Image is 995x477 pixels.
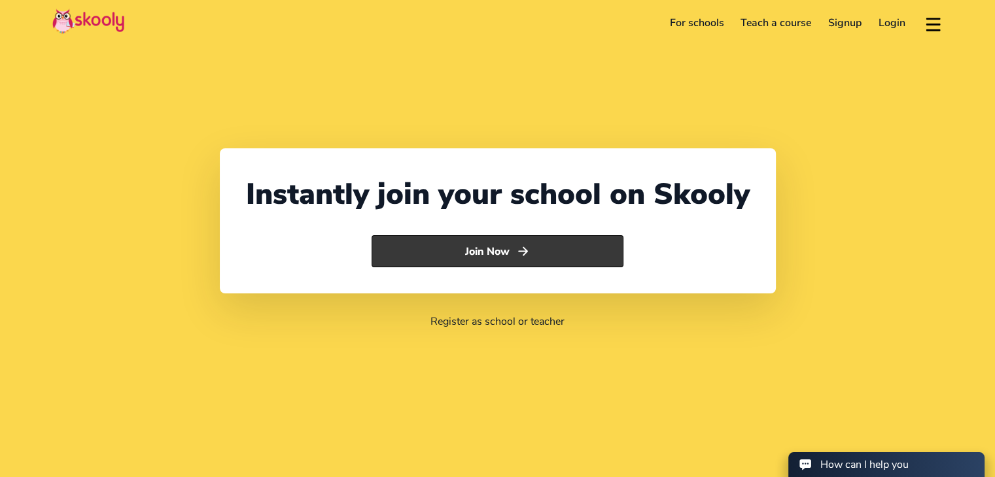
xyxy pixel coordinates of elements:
a: Register as school or teacher [430,314,565,329]
ion-icon: arrow forward outline [516,244,530,258]
img: Skooly [52,8,124,34]
button: menu outline [924,12,943,34]
a: Login [870,12,914,33]
a: Teach a course [732,12,820,33]
div: Instantly join your school on Skooly [246,174,750,214]
button: Join Nowarrow forward outline [372,235,623,268]
a: For schools [661,12,733,33]
a: Signup [820,12,870,33]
